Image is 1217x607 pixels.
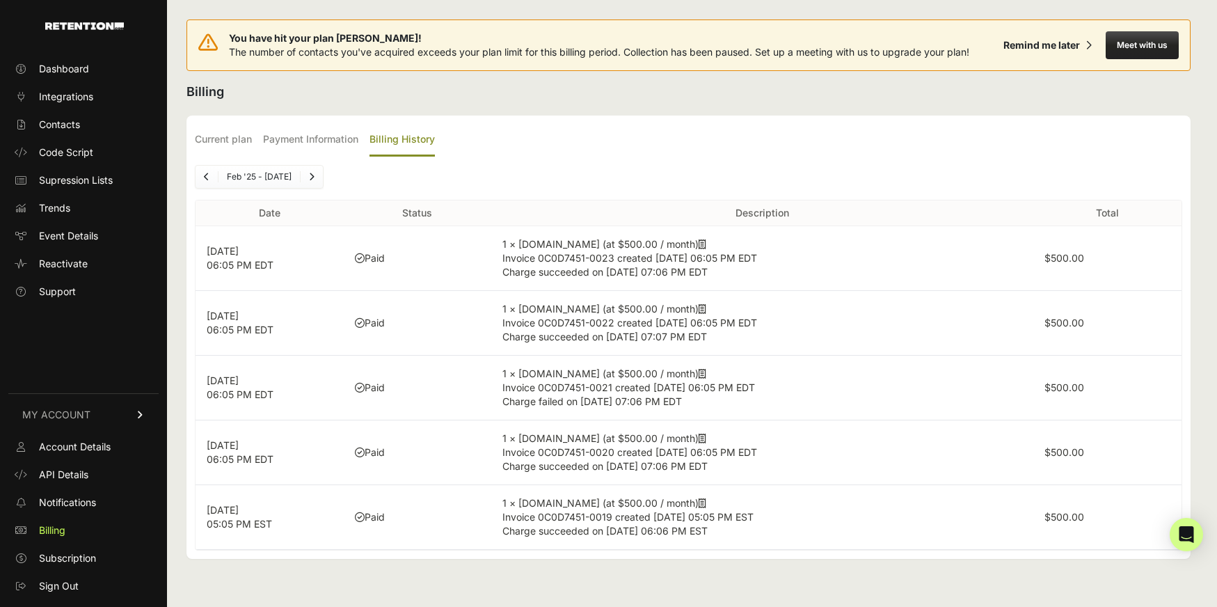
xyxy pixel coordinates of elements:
span: API Details [39,468,88,482]
span: Charge succeeded on [DATE] 06:06 PM EST [502,525,708,537]
span: Dashboard [39,62,89,76]
p: [DATE] 06:05 PM EDT [207,439,333,466]
th: Description [491,200,1033,226]
th: Date [196,200,344,226]
td: 1 × [DOMAIN_NAME] (at $500.00 / month) [491,485,1033,550]
label: $500.00 [1044,252,1084,264]
span: Sign Out [39,579,79,593]
a: Next [301,166,323,188]
div: Remind me later [1003,38,1080,52]
td: Paid [344,485,492,550]
a: Support [8,281,159,303]
a: Account Details [8,436,159,458]
td: 1 × [DOMAIN_NAME] (at $500.00 / month) [491,356,1033,420]
a: Subscription [8,547,159,569]
label: $500.00 [1044,317,1084,329]
td: Paid [344,291,492,356]
label: $500.00 [1044,446,1084,458]
a: Trends [8,197,159,219]
span: Account Details [39,440,111,454]
h2: Billing [186,82,1191,102]
a: Supression Lists [8,169,159,191]
span: Code Script [39,145,93,159]
label: $500.00 [1044,511,1084,523]
span: Support [39,285,76,299]
span: Invoice 0C0D7451-0021 created [DATE] 06:05 PM EDT [502,381,755,393]
span: MY ACCOUNT [22,408,90,422]
span: Charge succeeded on [DATE] 07:06 PM EDT [502,266,708,278]
span: Charge succeeded on [DATE] 07:07 PM EDT [502,331,707,342]
li: Feb '25 - [DATE] [218,171,300,182]
p: [DATE] 06:05 PM EDT [207,374,333,402]
td: 1 × [DOMAIN_NAME] (at $500.00 / month) [491,226,1033,291]
a: Sign Out [8,575,159,597]
p: [DATE] 05:05 PM EST [207,503,333,531]
span: Contacts [39,118,80,132]
span: Notifications [39,496,96,510]
a: Billing [8,519,159,542]
span: Billing [39,523,65,537]
span: Invoice 0C0D7451-0019 created [DATE] 05:05 PM EST [502,511,754,523]
p: [DATE] 06:05 PM EDT [207,244,333,272]
span: You have hit your plan [PERSON_NAME]! [229,31,969,45]
a: API Details [8,464,159,486]
span: Invoice 0C0D7451-0020 created [DATE] 06:05 PM EDT [502,446,757,458]
a: Reactivate [8,253,159,275]
span: Charge succeeded on [DATE] 07:06 PM EDT [502,460,708,472]
td: 1 × [DOMAIN_NAME] (at $500.00 / month) [491,420,1033,485]
label: $500.00 [1044,381,1084,393]
div: Open Intercom Messenger [1170,518,1203,551]
span: Supression Lists [39,173,113,187]
a: Notifications [8,491,159,514]
label: Current plan [195,124,252,157]
p: [DATE] 06:05 PM EDT [207,309,333,337]
td: Paid [344,356,492,420]
td: Paid [344,420,492,485]
td: 1 × [DOMAIN_NAME] (at $500.00 / month) [491,291,1033,356]
span: The number of contacts you've acquired exceeds your plan limit for this billing period. Collectio... [229,46,969,58]
span: Charge failed on [DATE] 07:06 PM EDT [502,395,682,407]
a: Dashboard [8,58,159,80]
a: Integrations [8,86,159,108]
a: Previous [196,166,218,188]
label: Billing History [369,124,435,157]
span: Event Details [39,229,98,243]
td: Paid [344,226,492,291]
span: Invoice 0C0D7451-0022 created [DATE] 06:05 PM EDT [502,317,757,329]
th: Status [344,200,492,226]
span: Reactivate [39,257,88,271]
span: Invoice 0C0D7451-0023 created [DATE] 06:05 PM EDT [502,252,757,264]
a: Contacts [8,113,159,136]
a: Event Details [8,225,159,247]
button: Remind me later [998,33,1097,58]
button: Meet with us [1106,31,1179,59]
label: Payment Information [263,124,358,157]
img: Retention.com [45,22,124,30]
span: Integrations [39,90,93,104]
a: MY ACCOUNT [8,393,159,436]
span: Subscription [39,551,96,565]
a: Code Script [8,141,159,164]
th: Total [1033,200,1182,226]
span: Trends [39,201,70,215]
